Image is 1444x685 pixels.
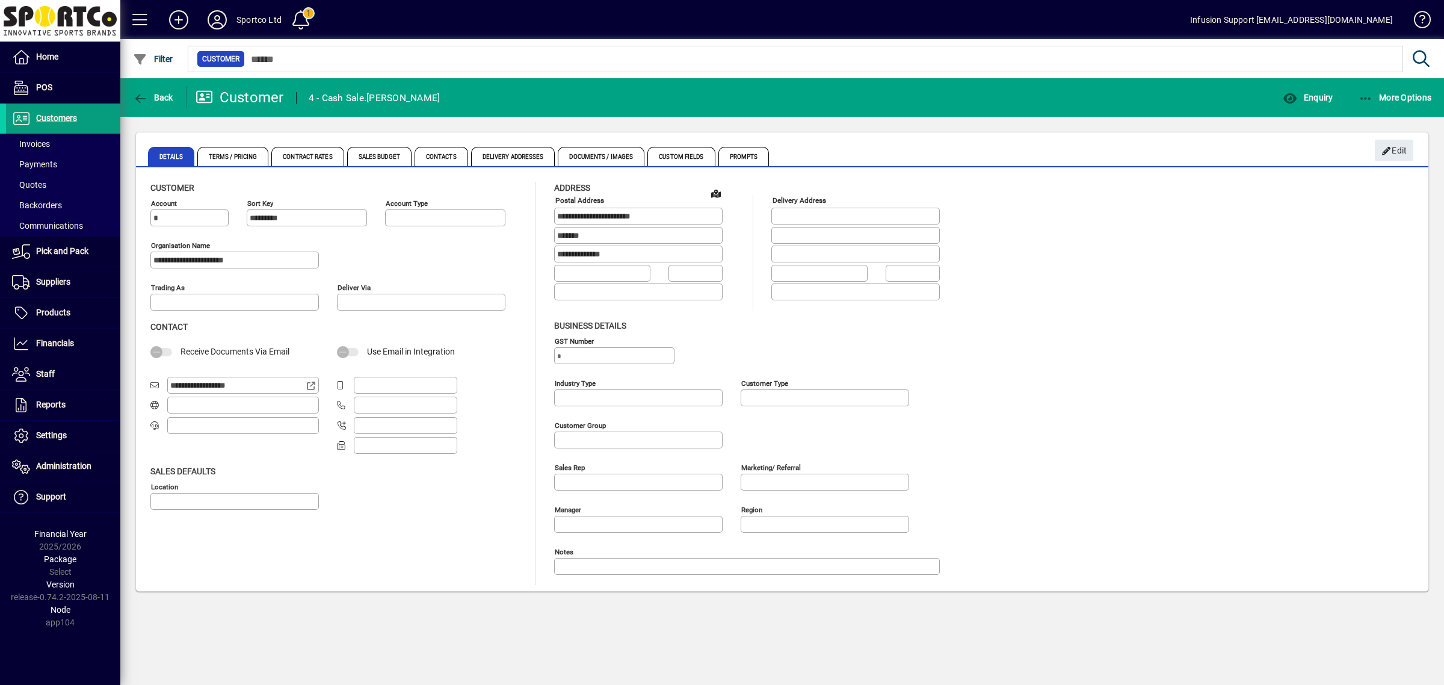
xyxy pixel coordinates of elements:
[151,241,210,250] mat-label: Organisation name
[130,48,176,70] button: Filter
[1190,10,1393,29] div: Infusion Support [EMAIL_ADDRESS][DOMAIN_NAME]
[36,246,88,256] span: Pick and Pack
[36,82,52,92] span: POS
[6,175,120,195] a: Quotes
[471,147,555,166] span: Delivery Addresses
[151,199,177,208] mat-label: Account
[36,338,74,348] span: Financials
[555,463,585,471] mat-label: Sales rep
[151,482,178,491] mat-label: Location
[1359,93,1432,102] span: More Options
[36,369,55,379] span: Staff
[554,183,590,193] span: Address
[1405,2,1429,42] a: Knowledge Base
[148,147,194,166] span: Details
[6,73,120,103] a: POS
[51,605,70,615] span: Node
[120,87,187,108] app-page-header-button: Back
[197,147,269,166] span: Terms / Pricing
[133,93,173,102] span: Back
[44,554,76,564] span: Package
[196,88,284,107] div: Customer
[558,147,644,166] span: Documents / Images
[6,237,120,267] a: Pick and Pack
[150,322,188,332] span: Contact
[386,199,428,208] mat-label: Account Type
[554,321,626,330] span: Business details
[6,267,120,297] a: Suppliers
[247,199,273,208] mat-label: Sort key
[718,147,770,166] span: Prompts
[34,529,87,539] span: Financial Year
[741,505,762,513] mat-label: Region
[1375,140,1413,161] button: Edit
[6,329,120,359] a: Financials
[12,160,57,169] span: Payments
[133,54,173,64] span: Filter
[6,195,120,215] a: Backorders
[6,298,120,328] a: Products
[150,183,194,193] span: Customer
[555,505,581,513] mat-label: Manager
[1381,141,1407,161] span: Edit
[46,580,75,589] span: Version
[12,180,46,190] span: Quotes
[12,139,50,149] span: Invoices
[202,53,239,65] span: Customer
[555,547,573,556] mat-label: Notes
[150,466,215,476] span: Sales defaults
[555,379,596,387] mat-label: Industry type
[151,284,185,292] mat-label: Trading as
[36,461,91,471] span: Administration
[198,9,236,31] button: Profile
[6,42,120,72] a: Home
[36,430,67,440] span: Settings
[6,390,120,420] a: Reports
[36,400,66,409] span: Reports
[1280,87,1336,108] button: Enquiry
[6,154,120,175] a: Payments
[706,184,726,203] a: View on map
[36,492,66,501] span: Support
[130,87,176,108] button: Back
[741,379,788,387] mat-label: Customer type
[271,147,344,166] span: Contract Rates
[338,284,371,292] mat-label: Deliver via
[12,200,62,210] span: Backorders
[6,451,120,482] a: Administration
[347,147,412,166] span: Sales Budget
[6,359,120,389] a: Staff
[159,9,198,31] button: Add
[12,221,83,231] span: Communications
[741,463,801,471] mat-label: Marketing/ Referral
[367,347,455,356] span: Use Email in Integration
[309,88,440,108] div: 4 - Cash Sale.[PERSON_NAME]
[36,277,70,287] span: Suppliers
[6,215,120,236] a: Communications
[36,52,58,61] span: Home
[1356,87,1435,108] button: More Options
[647,147,715,166] span: Custom Fields
[1283,93,1333,102] span: Enquiry
[555,421,606,429] mat-label: Customer group
[555,336,594,345] mat-label: GST Number
[415,147,468,166] span: Contacts
[36,113,77,123] span: Customers
[236,10,282,29] div: Sportco Ltd
[6,421,120,451] a: Settings
[36,308,70,317] span: Products
[6,134,120,154] a: Invoices
[6,482,120,512] a: Support
[180,347,289,356] span: Receive Documents Via Email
